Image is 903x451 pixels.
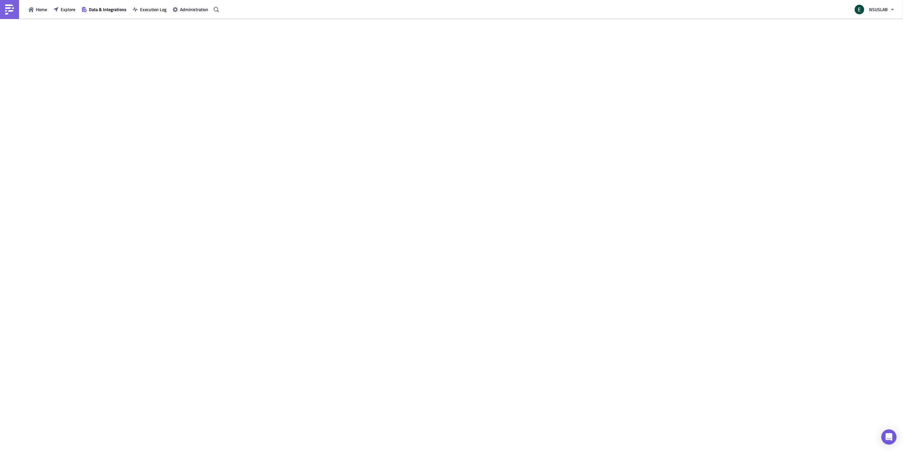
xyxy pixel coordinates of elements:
[869,6,888,13] span: NSUSLAB
[4,4,15,15] img: PushMetrics
[140,6,166,13] span: Execution Log
[170,4,211,14] button: Administration
[25,4,50,14] button: Home
[78,4,130,14] button: Data & Integrations
[851,3,898,17] button: NSUSLAB
[36,6,47,13] span: Home
[89,6,126,13] span: Data & Integrations
[180,6,208,13] span: Administration
[50,4,78,14] button: Explore
[61,6,75,13] span: Explore
[130,4,170,14] button: Execution Log
[854,4,865,15] img: Avatar
[881,429,897,445] div: Open Intercom Messenger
